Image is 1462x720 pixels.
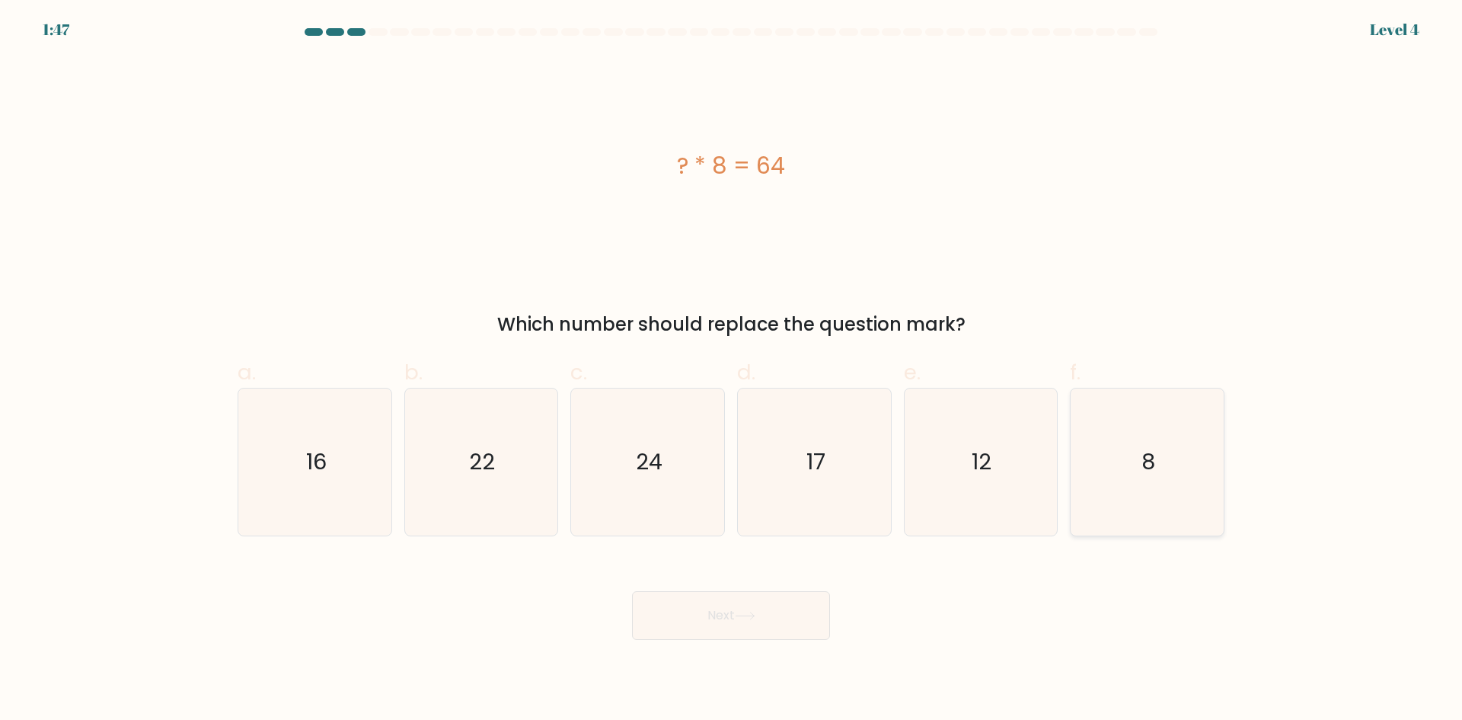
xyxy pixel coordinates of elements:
[1370,18,1419,41] div: Level 4
[1070,357,1081,387] span: f.
[43,18,69,41] div: 1:47
[570,357,587,387] span: c.
[737,357,755,387] span: d.
[1142,446,1156,477] text: 8
[972,446,992,477] text: 12
[247,311,1215,338] div: Which number should replace the question mark?
[636,446,662,477] text: 24
[806,446,825,477] text: 17
[238,149,1224,183] div: ? * 8 = 64
[470,446,496,477] text: 22
[238,357,256,387] span: a.
[404,357,423,387] span: b.
[306,446,327,477] text: 16
[904,357,921,387] span: e.
[632,591,830,640] button: Next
